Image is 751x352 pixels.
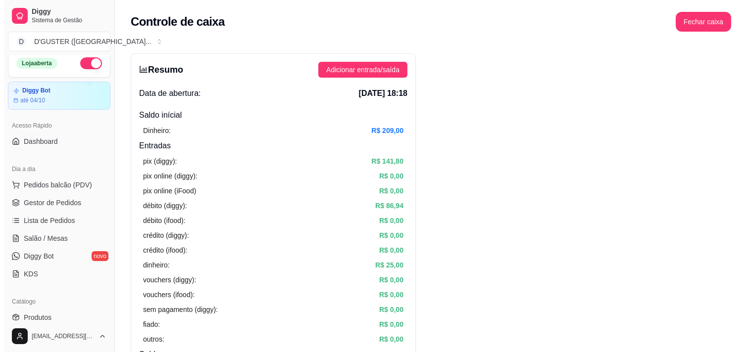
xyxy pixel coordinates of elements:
[76,57,98,69] button: Alterar Status
[12,37,22,46] span: D
[375,304,400,315] article: R$ 0,00
[139,289,191,300] article: vouchers (ifood):
[4,133,106,149] a: Dashboard
[4,161,106,177] div: Dia a dia
[367,125,400,136] article: R$ 209,00
[672,12,727,32] button: Fechar caixa
[375,334,400,345] article: R$ 0,00
[20,180,88,190] span: Pedidos balcão (PDV)
[139,200,183,211] article: débito (diggy):
[139,319,156,330] article: fiado:
[20,198,77,208] span: Gestor de Pedidos
[4,248,106,264] a: Diggy Botnovo
[28,16,102,24] span: Sistema de Gestão
[12,58,53,69] div: Loja aberta
[20,312,48,322] span: Produtos
[139,156,173,167] article: pix (diggy):
[135,109,403,121] h4: Saldo inícial
[28,7,102,16] span: Diggy
[20,136,54,146] span: Dashboard
[375,245,400,256] article: R$ 0,00
[16,96,41,104] article: até 04/10
[139,274,192,285] article: vouchers (diggy):
[139,245,183,256] article: crédito (ifood):
[371,260,400,270] article: R$ 25,00
[4,177,106,193] button: Pedidos balcão (PDV)
[314,62,403,78] button: Adicionar entrada/saída
[4,4,106,28] a: DiggySistema de Gestão
[371,200,400,211] article: R$ 86,94
[4,266,106,282] a: KDS
[4,32,106,51] button: Select a team
[127,14,221,30] h2: Controle de caixa
[4,294,106,309] div: Catálogo
[367,156,400,167] article: R$ 141,80
[4,195,106,211] a: Gestor de Pedidos
[139,185,192,196] article: pix online (iFood)
[375,274,400,285] article: R$ 0,00
[375,185,400,196] article: R$ 0,00
[135,140,403,152] h4: Entradas
[20,233,64,243] span: Salão / Mesas
[375,230,400,241] article: R$ 0,00
[375,319,400,330] article: R$ 0,00
[135,63,179,77] h3: Resumo
[375,171,400,181] article: R$ 0,00
[20,251,50,261] span: Diggy Bot
[4,82,106,110] a: Diggy Botaté 04/10
[18,87,47,94] article: Diggy Bot
[20,216,71,225] span: Lista de Pedidos
[4,118,106,133] div: Acesso Rápido
[135,88,197,99] span: Data de abertura:
[375,215,400,226] article: R$ 0,00
[139,215,182,226] article: débito (ifood):
[4,309,106,325] a: Produtos
[139,304,214,315] article: sem pagamento (diggy):
[4,324,106,348] button: [EMAIL_ADDRESS][DOMAIN_NAME]
[375,289,400,300] article: R$ 0,00
[355,88,403,99] span: [DATE] 18:18
[20,269,34,279] span: KDS
[28,332,91,340] span: [EMAIL_ADDRESS][DOMAIN_NAME]
[139,260,166,270] article: dinheiro:
[30,37,148,46] div: D'GUSTER ([GEOGRAPHIC_DATA] ...
[139,334,160,345] article: outros:
[139,171,194,181] article: pix online (diggy):
[135,65,144,74] span: bar-chart
[322,64,396,75] span: Adicionar entrada/saída
[4,230,106,246] a: Salão / Mesas
[139,125,167,136] article: Dinheiro:
[139,230,185,241] article: crédito (diggy):
[4,213,106,228] a: Lista de Pedidos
